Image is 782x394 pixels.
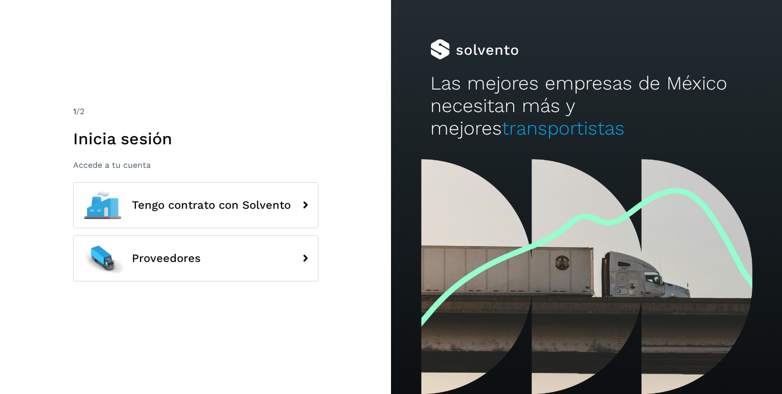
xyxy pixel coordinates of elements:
[73,106,76,116] span: 1
[73,160,318,170] p: Accede a tu cuenta
[73,129,318,148] h1: Inicia sesión
[430,72,743,140] h2: Las mejores empresas de México necesitan más y mejores
[73,105,318,118] div: /2
[132,199,291,211] span: Tengo contrato con Solvento
[502,117,625,139] span: transportistas
[132,252,201,265] span: Proveedores
[73,235,318,281] button: Proveedores
[73,182,318,228] button: Tengo contrato con Solvento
